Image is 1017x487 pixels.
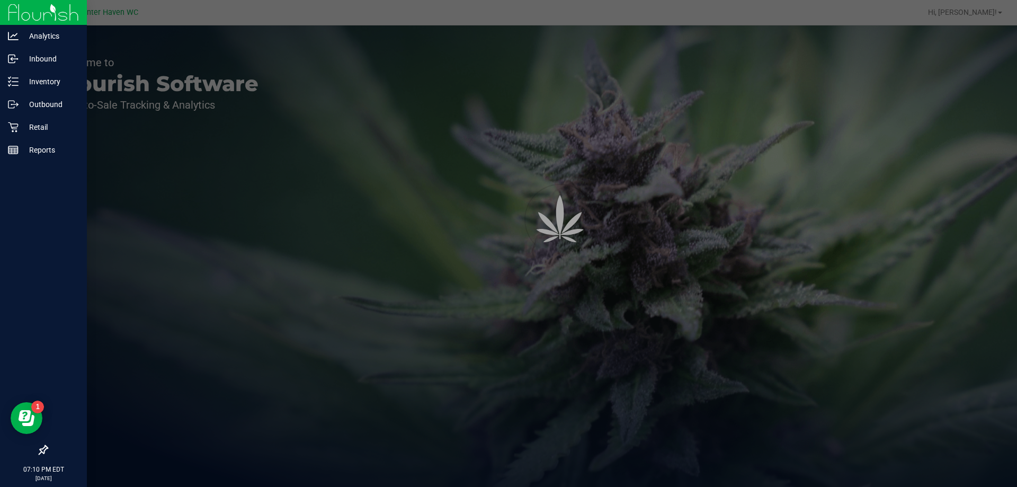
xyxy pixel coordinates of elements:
[5,465,82,474] p: 07:10 PM EDT
[8,76,19,87] inline-svg: Inventory
[8,99,19,110] inline-svg: Outbound
[19,52,82,65] p: Inbound
[11,402,42,434] iframe: Resource center
[19,121,82,134] p: Retail
[19,30,82,42] p: Analytics
[8,122,19,132] inline-svg: Retail
[31,401,44,413] iframe: Resource center unread badge
[19,98,82,111] p: Outbound
[5,474,82,482] p: [DATE]
[8,31,19,41] inline-svg: Analytics
[8,145,19,155] inline-svg: Reports
[8,54,19,64] inline-svg: Inbound
[19,75,82,88] p: Inventory
[19,144,82,156] p: Reports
